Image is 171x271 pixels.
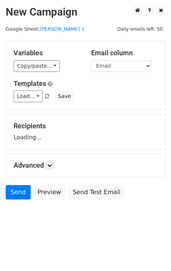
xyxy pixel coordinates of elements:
[40,26,84,32] a: [PERSON_NAME] 1
[14,49,80,57] h5: Variables
[33,185,66,199] a: Preview
[14,161,157,170] h5: Advanced
[115,26,165,32] a: Daily emails left: 50
[115,25,165,33] span: Daily emails left: 50
[14,90,43,102] a: Load...
[68,185,125,199] a: Send Test Email
[6,26,84,32] small: Google Sheet:
[14,60,60,72] a: Copy/paste...
[14,122,157,142] div: Loading...
[14,122,157,130] h5: Recipients
[91,49,157,57] h5: Email column
[14,79,46,87] a: Templates
[54,90,74,102] button: Save
[6,6,165,19] h2: New Campaign
[6,185,31,199] a: Send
